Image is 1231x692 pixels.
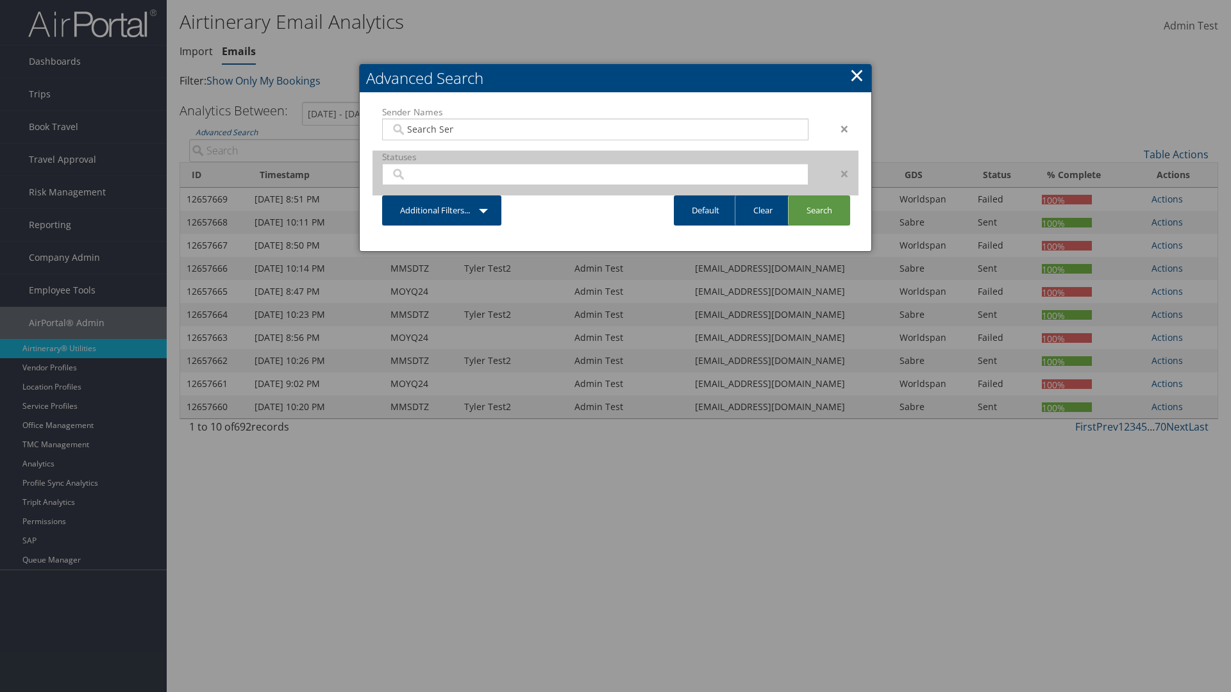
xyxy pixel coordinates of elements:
h2: Advanced Search [360,64,871,92]
label: Sender Names [382,106,808,119]
a: Search [788,195,850,226]
input: Search Sender [390,123,462,136]
a: Clear [735,195,791,226]
div: × [818,121,858,136]
a: Close [850,62,864,88]
a: Additional Filters... [382,195,501,226]
label: Statuses [382,151,808,163]
div: × [818,166,858,181]
a: Default [674,195,737,226]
